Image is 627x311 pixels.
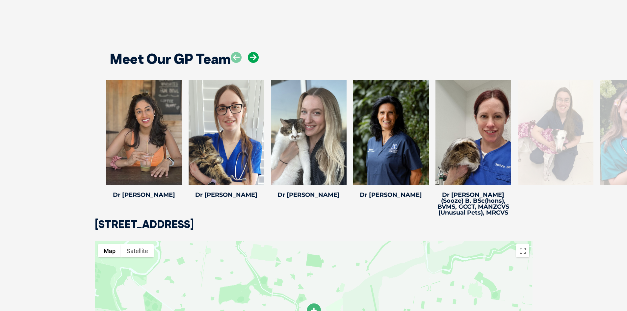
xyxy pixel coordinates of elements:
[106,192,182,198] h4: Dr [PERSON_NAME]
[121,244,154,257] button: Show satellite imagery
[98,244,121,257] button: Show street map
[110,52,231,66] h2: Meet Our GP Team
[353,192,429,198] h4: Dr [PERSON_NAME]
[189,192,264,198] h4: Dr [PERSON_NAME]
[516,244,529,257] button: Toggle fullscreen view
[435,192,511,216] h4: Dr [PERSON_NAME] (Sooze) B. BSc(hons), BVMS, GCCT, MANZCVS (Unusual Pets), MRCVS
[271,192,347,198] h4: Dr [PERSON_NAME]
